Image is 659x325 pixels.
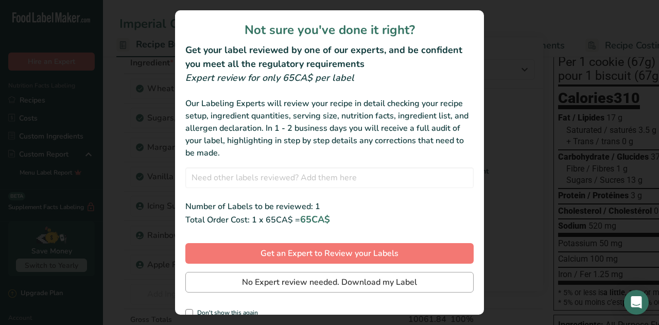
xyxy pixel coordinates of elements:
h1: Not sure you've done it right? [185,21,474,39]
div: Total Order Cost: 1 x 65CA$ = [185,213,474,227]
h2: Get your label reviewed by one of our experts, and be confident you meet all the regulatory requi... [185,43,474,71]
input: Need other labels reviewed? Add them here [185,167,474,188]
span: Don't show this again [193,309,258,317]
span: No Expert review needed. Download my Label [242,276,417,288]
div: Number of Labels to be reviewed: 1 [185,200,474,213]
span: Get an Expert to Review your Labels [261,247,398,260]
span: 65CA$ [300,213,330,226]
div: Our Labeling Experts will review your recipe in detail checking your recipe setup, ingredient qua... [185,97,474,159]
button: Get an Expert to Review your Labels [185,243,474,264]
button: No Expert review needed. Download my Label [185,272,474,293]
div: Expert review for only 65CA$ per label [185,71,474,85]
div: Open Intercom Messenger [624,290,649,315]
